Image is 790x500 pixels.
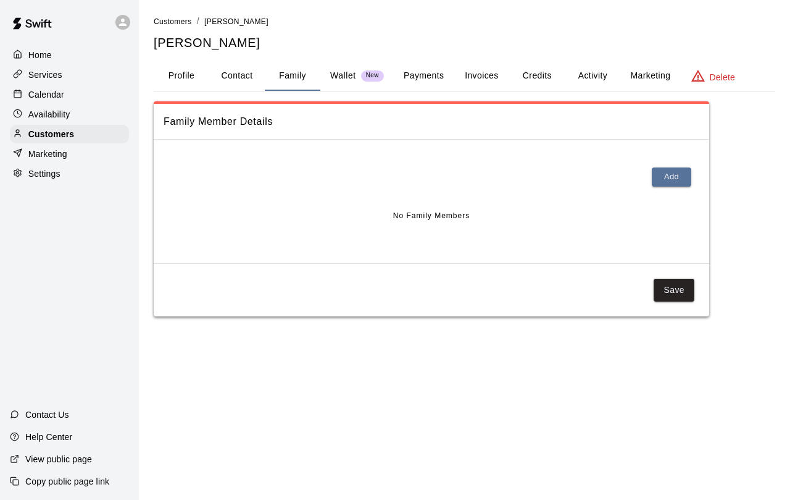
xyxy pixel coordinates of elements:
[197,15,199,28] li: /
[393,206,470,226] span: No Family Members
[25,409,69,421] p: Contact Us
[10,85,129,104] a: Calendar
[565,61,620,91] button: Activity
[154,35,775,51] h5: [PERSON_NAME]
[28,108,70,121] p: Availability
[509,61,565,91] button: Credits
[28,88,64,101] p: Calendar
[10,46,129,64] a: Home
[28,49,52,61] p: Home
[10,105,129,124] a: Availability
[654,279,694,302] button: Save
[154,17,192,26] span: Customers
[10,125,129,143] a: Customers
[652,167,691,187] button: Add
[10,164,129,183] a: Settings
[25,475,109,488] p: Copy public page link
[28,167,60,180] p: Settings
[710,71,735,83] p: Delete
[204,17,268,26] span: [PERSON_NAME]
[10,145,129,163] a: Marketing
[164,114,699,130] span: Family Member Details
[209,61,265,91] button: Contact
[10,66,129,84] a: Services
[154,15,775,28] nav: breadcrumb
[154,61,775,91] div: basic tabs example
[394,61,454,91] button: Payments
[28,128,74,140] p: Customers
[154,61,209,91] button: Profile
[25,453,92,465] p: View public page
[361,72,384,80] span: New
[154,16,192,26] a: Customers
[330,69,356,82] p: Wallet
[28,69,62,81] p: Services
[620,61,680,91] button: Marketing
[454,61,509,91] button: Invoices
[265,61,320,91] button: Family
[28,148,67,160] p: Marketing
[25,431,72,443] p: Help Center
